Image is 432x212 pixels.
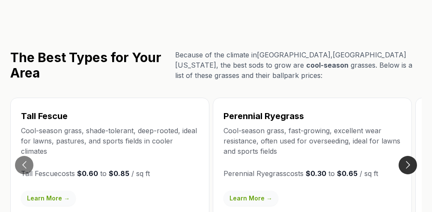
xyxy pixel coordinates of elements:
[10,50,168,81] h2: The Best Types for Your Area
[337,169,358,178] strong: $0.65
[223,125,401,156] p: Cool-season grass, fast-growing, excellent wear resistance, often used for overseeding, ideal for...
[21,191,76,206] a: Learn More →
[21,168,199,179] p: Tall Fescue costs to / sq ft
[306,169,326,178] strong: $0.30
[21,110,199,122] h3: Tall Fescue
[109,169,129,178] strong: $0.85
[21,125,199,156] p: Cool-season grass, shade-tolerant, deep-rooted, ideal for lawns, pastures, and sports fields in c...
[223,168,401,179] p: Perennial Ryegrass costs to / sq ft
[175,50,422,81] p: Because of the climate in [GEOGRAPHIC_DATA] , [GEOGRAPHIC_DATA][US_STATE] , the best sods to grow...
[306,61,349,69] span: cool-season
[399,156,417,174] button: Go to next slide
[223,110,401,122] h3: Perennial Ryegrass
[223,191,278,206] a: Learn More →
[15,156,33,174] button: Go to previous slide
[77,169,98,178] strong: $0.60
